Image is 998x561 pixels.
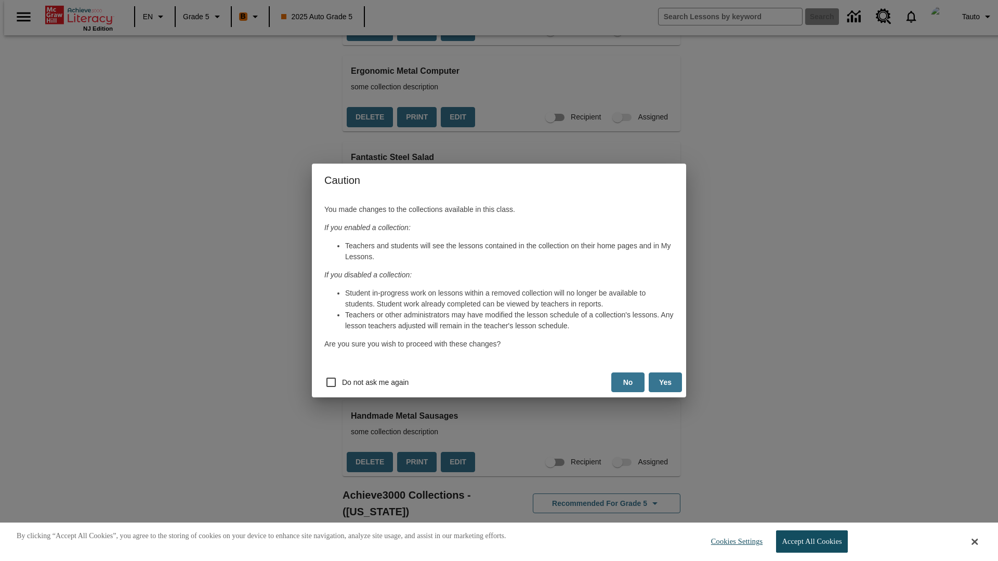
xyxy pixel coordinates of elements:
h4: Caution [312,164,686,197]
li: Teachers or other administrators may have modified the lesson schedule of a collection's lessons.... [345,310,674,331]
button: No [611,372,645,393]
li: Student in-progress work on lessons within a removed collection will no longer be available to st... [345,288,674,310]
p: By clicking “Accept All Cookies”, you agree to the storing of cookies on your device to enhance s... [17,531,506,541]
em: If you enabled a collection: [324,223,411,232]
span: Do not ask me again [342,377,409,388]
p: Are you sure you wish to proceed with these changes? [324,339,674,350]
button: Yes [649,372,682,393]
button: Cookies Settings [702,531,767,552]
button: Accept All Cookies [776,530,847,553]
button: Close [971,537,978,546]
em: If you disabled a collection: [324,271,412,279]
p: You made changes to the collections available in this class. [324,204,674,215]
li: Teachers and students will see the lessons contained in the collection on their home pages and in... [345,241,674,262]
